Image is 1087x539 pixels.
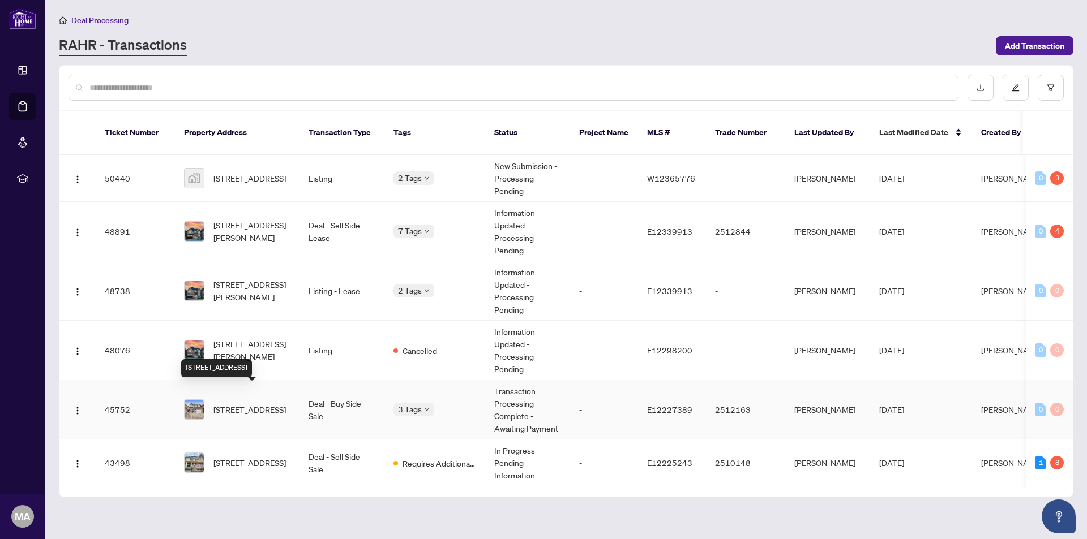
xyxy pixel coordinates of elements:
[706,261,785,321] td: -
[185,340,204,360] img: thumbnail-img
[299,202,384,261] td: Deal - Sell Side Lease
[981,404,1042,415] span: [PERSON_NAME]
[1050,171,1064,185] div: 3
[485,111,570,155] th: Status
[398,403,422,416] span: 3 Tags
[175,111,299,155] th: Property Address
[424,407,430,412] span: down
[1035,403,1046,416] div: 0
[69,400,87,419] button: Logo
[213,278,290,303] span: [STREET_ADDRESS][PERSON_NAME]
[69,282,87,300] button: Logo
[977,84,985,92] span: download
[981,345,1042,355] span: [PERSON_NAME]
[706,111,785,155] th: Trade Number
[185,281,204,300] img: thumbnail-img
[638,111,706,155] th: MLS #
[981,226,1042,236] span: [PERSON_NAME]
[879,286,904,296] span: [DATE]
[59,36,187,56] a: RAHR - Transactions
[785,380,870,439] td: [PERSON_NAME]
[706,202,785,261] td: 2512844
[424,288,430,294] span: down
[213,403,286,416] span: [STREET_ADDRESS]
[785,439,870,486] td: [PERSON_NAME]
[485,155,570,202] td: New Submission - Processing Pending
[1042,499,1076,533] button: Open asap
[384,111,485,155] th: Tags
[73,406,82,415] img: Logo
[73,228,82,237] img: Logo
[647,173,695,183] span: W12365776
[185,400,204,419] img: thumbnail-img
[73,459,82,468] img: Logo
[785,321,870,380] td: [PERSON_NAME]
[485,202,570,261] td: Information Updated - Processing Pending
[59,16,67,24] span: home
[73,287,82,296] img: Logo
[981,286,1042,296] span: [PERSON_NAME]
[570,202,638,261] td: -
[570,261,638,321] td: -
[485,439,570,486] td: In Progress - Pending Information
[424,228,430,234] span: down
[879,126,948,139] span: Last Modified Date
[1050,343,1064,357] div: 0
[69,454,87,472] button: Logo
[71,15,129,25] span: Deal Processing
[647,226,692,236] span: E12339913
[73,347,82,356] img: Logo
[485,261,570,321] td: Information Updated - Processing Pending
[181,359,252,377] div: [STREET_ADDRESS]
[1005,37,1064,55] span: Add Transaction
[1035,284,1046,297] div: 0
[299,439,384,486] td: Deal - Sell Side Sale
[299,111,384,155] th: Transaction Type
[1038,75,1064,101] button: filter
[403,344,437,357] span: Cancelled
[185,169,204,188] img: thumbnail-img
[73,175,82,184] img: Logo
[981,458,1042,468] span: [PERSON_NAME]
[647,345,692,355] span: E12298200
[879,345,904,355] span: [DATE]
[15,508,31,524] span: MA
[213,456,286,469] span: [STREET_ADDRESS]
[968,75,994,101] button: download
[1050,284,1064,297] div: 0
[424,175,430,181] span: down
[398,225,422,238] span: 7 Tags
[299,261,384,321] td: Listing - Lease
[879,458,904,468] span: [DATE]
[996,36,1073,55] button: Add Transaction
[96,261,175,321] td: 48738
[570,155,638,202] td: -
[69,341,87,359] button: Logo
[96,155,175,202] td: 50440
[213,172,286,184] span: [STREET_ADDRESS]
[1050,225,1064,238] div: 4
[1035,225,1046,238] div: 0
[185,453,204,472] img: thumbnail-img
[570,111,638,155] th: Project Name
[96,380,175,439] td: 45752
[69,222,87,240] button: Logo
[647,404,692,415] span: E12227389
[785,155,870,202] td: [PERSON_NAME]
[972,111,1040,155] th: Created By
[785,261,870,321] td: [PERSON_NAME]
[570,321,638,380] td: -
[185,222,204,241] img: thumbnail-img
[96,321,175,380] td: 48076
[1035,343,1046,357] div: 0
[299,380,384,439] td: Deal - Buy Side Sale
[9,8,36,29] img: logo
[785,111,870,155] th: Last Updated By
[981,173,1042,183] span: [PERSON_NAME]
[398,284,422,297] span: 2 Tags
[706,321,785,380] td: -
[570,439,638,486] td: -
[879,404,904,415] span: [DATE]
[69,169,87,187] button: Logo
[785,202,870,261] td: [PERSON_NAME]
